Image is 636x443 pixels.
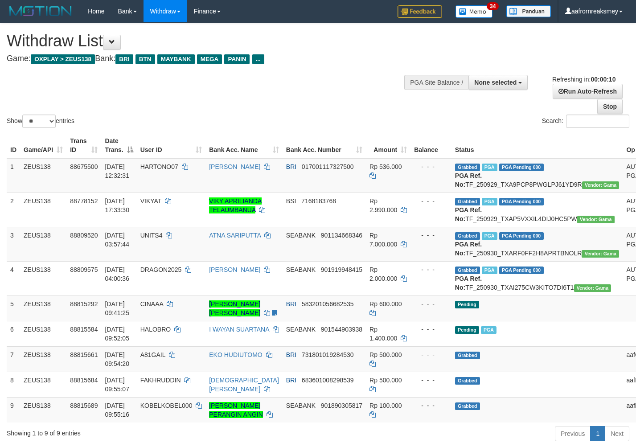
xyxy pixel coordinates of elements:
td: ZEUS138 [20,295,66,321]
span: UNITS4 [140,232,163,239]
td: ZEUS138 [20,193,66,227]
span: SEABANK [286,402,316,409]
span: CINAAA [140,300,163,308]
strong: 00:00:10 [591,76,615,83]
th: Game/API: activate to sort column ascending [20,133,66,158]
a: [PERSON_NAME] PERANGIN ANGIN [209,402,263,418]
span: Rp 500.000 [369,351,402,358]
span: Rp 2.000.000 [369,266,397,282]
b: PGA Ref. No: [455,241,482,257]
span: KOBELKOBEL000 [140,402,193,409]
span: Rp 7.000.000 [369,232,397,248]
span: Grabbed [455,402,480,410]
span: Marked by aafkaynarin [482,267,497,274]
a: Next [605,426,629,441]
div: - - - [414,325,448,334]
span: Vendor URL: https://trx31.1velocity.biz [582,250,619,258]
span: Pending [455,301,479,308]
span: ... [252,54,264,64]
span: Copy 7168183768 to clipboard [301,197,336,205]
td: 4 [7,261,20,295]
button: None selected [468,75,528,90]
span: [DATE] 12:32:31 [105,163,129,179]
td: 2 [7,193,20,227]
td: 7 [7,346,20,372]
span: Copy 731801019284530 to clipboard [302,351,354,358]
span: MEGA [197,54,222,64]
span: 88815584 [70,326,98,333]
div: - - - [414,401,448,410]
span: BRI [286,351,296,358]
a: ATNA SARIPUTTA [209,232,261,239]
span: PGA Pending [499,232,544,240]
span: Grabbed [455,352,480,359]
td: 1 [7,158,20,193]
span: None selected [474,79,517,86]
span: BRI [286,163,296,170]
span: 88815689 [70,402,98,409]
span: Vendor URL: https://trx31.1velocity.biz [582,181,620,189]
span: Marked by aaftrukkakada [482,164,497,171]
span: Rp 500.000 [369,377,402,384]
td: 6 [7,321,20,346]
a: Run Auto-Refresh [553,84,623,99]
span: SEABANK [286,266,316,273]
a: VIKY APRILIANDA TELAUMBANUA [209,197,262,213]
th: User ID: activate to sort column ascending [137,133,206,158]
span: Grabbed [455,232,480,240]
td: TF_250930_TXAI275CW3KITO7DI6T1 [451,261,623,295]
h1: Withdraw List [7,32,415,50]
span: Copy 683601008298539 to clipboard [302,377,354,384]
a: 1 [590,426,605,441]
td: ZEUS138 [20,397,66,422]
a: [PERSON_NAME] [209,266,260,273]
span: 88675500 [70,163,98,170]
span: [DATE] 09:52:05 [105,326,129,342]
div: - - - [414,231,448,240]
span: Rp 100.000 [369,402,402,409]
span: DRAGON2025 [140,266,182,273]
span: PANIN [224,54,250,64]
span: Vendor URL: https://trx31.1velocity.biz [574,284,611,292]
div: - - - [414,299,448,308]
span: Rp 1.400.000 [369,326,397,342]
td: ZEUS138 [20,158,66,193]
span: PGA Pending [499,164,544,171]
td: 9 [7,397,20,422]
span: Copy 901134668346 to clipboard [321,232,362,239]
a: [DEMOGRAPHIC_DATA][PERSON_NAME] [209,377,279,393]
th: ID [7,133,20,158]
b: PGA Ref. No: [455,206,482,222]
div: - - - [414,376,448,385]
td: ZEUS138 [20,372,66,397]
span: MAYBANK [157,54,195,64]
a: [PERSON_NAME] [PERSON_NAME] [209,300,260,316]
th: Amount: activate to sort column ascending [366,133,410,158]
span: Grabbed [455,267,480,274]
span: SEABANK [286,326,316,333]
select: Showentries [22,115,56,128]
span: 34 [487,2,499,10]
span: BRI [286,377,296,384]
span: BRI [115,54,133,64]
span: Grabbed [455,377,480,385]
img: Button%20Memo.svg [455,5,493,18]
h4: Game: Bank: [7,54,415,63]
span: Refreshing in: [552,76,615,83]
span: [DATE] 09:55:16 [105,402,129,418]
th: Bank Acc. Number: activate to sort column ascending [283,133,366,158]
div: - - - [414,197,448,205]
a: EKO HUDIUTOMO [209,351,263,358]
span: 88815684 [70,377,98,384]
span: 88815292 [70,300,98,308]
span: Grabbed [455,164,480,171]
span: HALOBRO [140,326,171,333]
span: Pending [455,326,479,334]
td: TF_250930_TXARF0FF2H8APRTBNOLR [451,227,623,261]
span: 88809520 [70,232,98,239]
span: Copy 901919948415 to clipboard [321,266,362,273]
span: Rp 600.000 [369,300,402,308]
td: 5 [7,295,20,321]
span: 88809575 [70,266,98,273]
span: PGA Pending [499,267,544,274]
